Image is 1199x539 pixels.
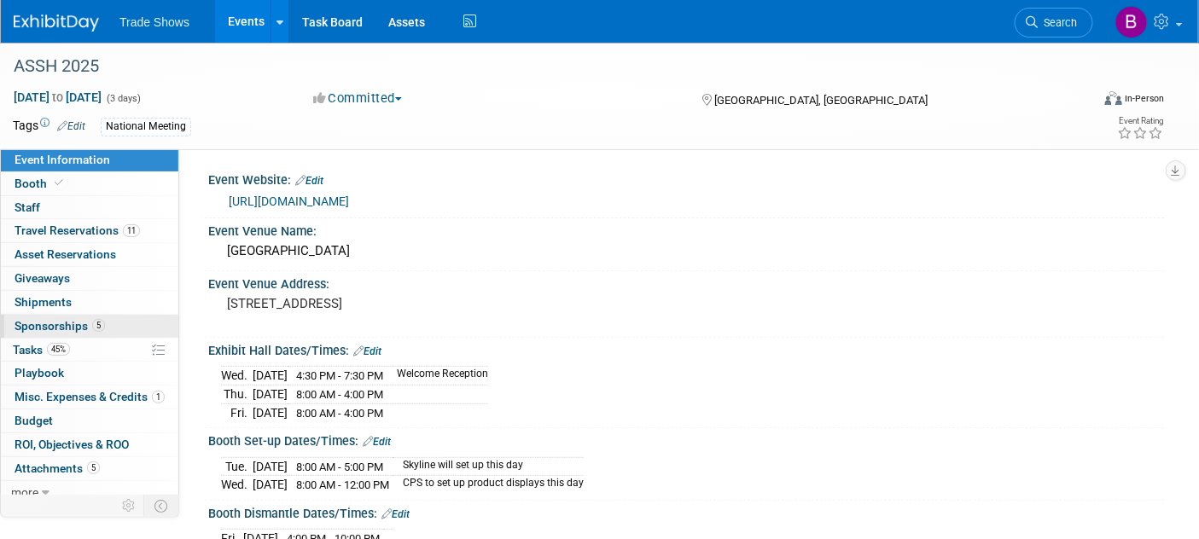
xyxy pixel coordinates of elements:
div: Booth Dismantle Dates/Times: [208,501,1165,523]
a: more [1,481,178,504]
a: Edit [295,175,323,187]
td: Skyline will set up this day [393,457,584,476]
span: Tasks [13,343,70,356]
span: 8:00 AM - 4:00 PM [296,407,383,420]
div: Event Rating [1118,117,1164,125]
td: [DATE] [253,457,288,476]
td: [DATE] [253,385,288,404]
td: [DATE] [253,476,288,494]
span: Playbook [15,366,64,380]
td: Toggle Event Tabs [144,495,179,517]
a: Misc. Expenses & Credits1 [1,385,178,409]
div: In-Person [1125,92,1165,105]
span: Asset Reservations [15,247,116,261]
a: Edit [363,436,391,448]
span: to [49,90,66,104]
div: Event Website: [208,167,1165,189]
a: Edit [57,120,85,132]
td: Personalize Event Tab Strip [114,495,144,517]
a: Giveaways [1,267,178,290]
span: Staff [15,200,40,214]
div: [GEOGRAPHIC_DATA] [221,238,1152,264]
span: Event Information [15,153,110,166]
td: [DATE] [253,403,288,421]
i: Booth reservation complete [55,178,63,188]
span: Sponsorships [15,319,105,333]
a: Budget [1,409,178,432]
a: Playbook [1,362,178,385]
span: (3 days) [105,93,141,104]
a: Asset Reservations [1,243,178,266]
span: [GEOGRAPHIC_DATA], [GEOGRAPHIC_DATA] [714,94,928,107]
pre: [STREET_ADDRESS] [227,296,588,311]
a: Tasks45% [1,339,178,362]
span: Booth [15,177,67,190]
a: Edit [381,508,410,520]
a: Sponsorships5 [1,315,178,338]
span: 8:00 AM - 4:00 PM [296,388,383,401]
span: Budget [15,414,53,427]
span: 8:00 AM - 5:00 PM [296,461,383,473]
td: Welcome Reception [387,367,488,385]
button: Committed [307,90,409,107]
span: Misc. Expenses & Credits [15,390,165,403]
td: Wed. [221,367,253,385]
div: Booth Set-up Dates/Times: [208,428,1165,450]
img: Format-Inperson.png [1105,91,1122,105]
a: Travel Reservations11 [1,219,178,242]
td: CPS to set up product displays this day [393,476,584,494]
span: ROI, Objectives & ROO [15,438,129,451]
a: Shipments [1,291,178,314]
a: Edit [353,345,381,357]
td: Tue. [221,457,253,476]
span: 5 [92,319,105,332]
span: 8:00 AM - 12:00 PM [296,478,389,491]
a: [URL][DOMAIN_NAME] [229,194,349,208]
div: Event Venue Name: [208,218,1165,240]
td: Wed. [221,476,253,494]
img: Becca Rensi [1115,6,1148,38]
span: Giveaways [15,271,70,285]
a: Attachments5 [1,457,178,480]
span: 45% [47,343,70,356]
span: 5 [87,461,100,474]
span: more [11,485,38,499]
img: ExhibitDay [14,14,99,32]
a: Search [1015,8,1093,38]
div: National Meeting [101,118,191,136]
span: [DATE] [DATE] [13,90,102,105]
td: Thu. [221,385,253,404]
a: Staff [1,196,178,219]
span: Travel Reservations [15,223,140,237]
span: 4:30 PM - 7:30 PM [296,369,383,382]
td: Fri. [221,403,253,421]
span: Trade Shows [119,15,189,29]
span: Attachments [15,461,100,475]
div: Exhibit Hall Dates/Times: [208,338,1165,360]
span: 1 [152,391,165,403]
span: 11 [123,224,140,237]
td: [DATE] [253,367,288,385]
span: Search [1038,16,1077,29]
div: Event Venue Address: [208,271,1165,293]
div: ASSH 2025 [8,51,1067,82]
td: Tags [13,117,85,136]
span: Shipments [15,295,72,309]
a: ROI, Objectives & ROO [1,433,178,456]
a: Booth [1,172,178,195]
div: Event Format [994,89,1165,114]
a: Event Information [1,148,178,171]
